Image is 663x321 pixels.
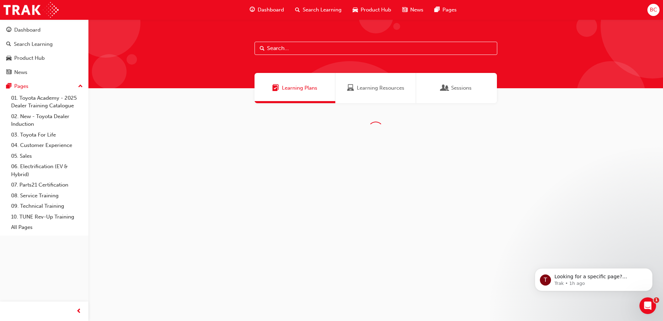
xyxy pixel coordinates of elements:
div: News [14,68,27,76]
span: Sessions [441,84,448,92]
span: guage-icon [250,6,255,14]
a: 02. New - Toyota Dealer Induction [8,111,86,130]
span: Learning Resources [357,84,404,92]
span: guage-icon [6,27,11,33]
iframe: Intercom live chat [639,297,656,314]
div: Dashboard [14,26,41,34]
a: car-iconProduct Hub [347,3,397,17]
span: pages-icon [434,6,440,14]
a: guage-iconDashboard [244,3,290,17]
span: car-icon [353,6,358,14]
span: Search Learning [303,6,342,14]
a: 07. Parts21 Certification [8,180,86,190]
span: search-icon [6,41,11,48]
span: news-icon [402,6,407,14]
div: Product Hub [14,54,45,62]
button: Pages [3,80,86,93]
a: 08. Service Training [8,190,86,201]
button: BC [647,4,660,16]
span: search-icon [295,6,300,14]
a: Search Learning [3,38,86,51]
a: news-iconNews [397,3,429,17]
span: Product Hub [361,6,391,14]
input: Search... [255,42,497,55]
span: Pages [442,6,457,14]
a: SessionsSessions [416,73,497,103]
a: All Pages [8,222,86,233]
a: 10. TUNE Rev-Up Training [8,212,86,222]
img: Trak [3,2,59,18]
span: BC [650,6,657,14]
a: Dashboard [3,24,86,36]
div: Search Learning [14,40,53,48]
a: 04. Customer Experience [8,140,86,151]
span: up-icon [78,82,83,91]
span: car-icon [6,55,11,61]
iframe: Intercom notifications message [524,254,663,302]
a: Learning ResourcesLearning Resources [335,73,416,103]
span: 1 [654,297,659,303]
span: Dashboard [258,6,284,14]
a: 06. Electrification (EV & Hybrid) [8,161,86,180]
span: prev-icon [76,307,81,316]
a: News [3,66,86,79]
a: 05. Sales [8,151,86,162]
span: News [410,6,423,14]
a: 01. Toyota Academy - 2025 Dealer Training Catalogue [8,93,86,111]
span: news-icon [6,69,11,76]
a: Product Hub [3,52,86,65]
a: Learning PlansLearning Plans [255,73,335,103]
span: Sessions [451,84,472,92]
span: Learning Plans [282,84,317,92]
a: 09. Technical Training [8,201,86,212]
span: Learning Resources [347,84,354,92]
button: DashboardSearch LearningProduct HubNews [3,22,86,80]
span: Learning Plans [272,84,279,92]
a: 03. Toyota For Life [8,130,86,140]
div: Pages [14,82,28,90]
span: Search [260,44,265,52]
a: pages-iconPages [429,3,462,17]
span: pages-icon [6,83,11,90]
a: search-iconSearch Learning [290,3,347,17]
